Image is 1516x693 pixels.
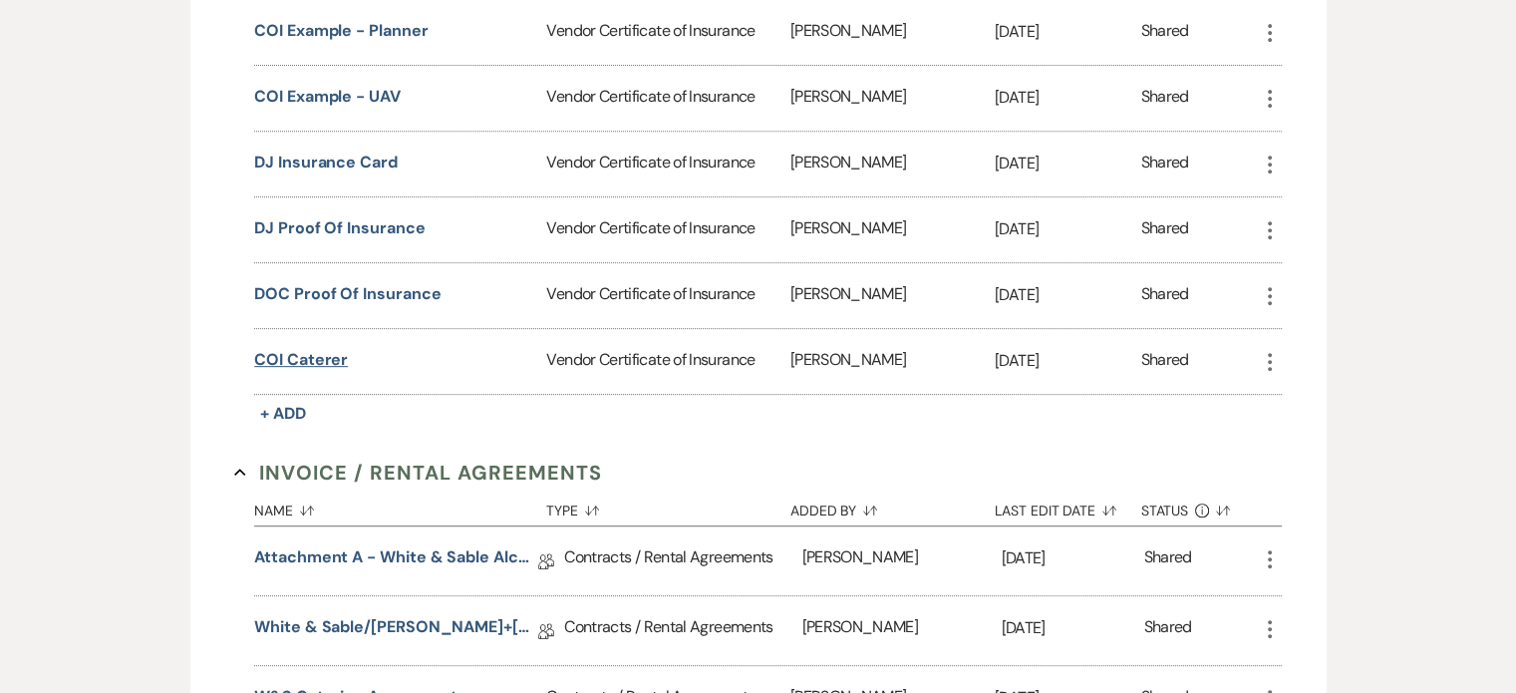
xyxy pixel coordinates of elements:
[234,458,602,488] button: Invoice / Rental Agreements
[1141,85,1189,112] div: Shared
[790,132,995,196] div: [PERSON_NAME]
[260,403,306,424] span: + Add
[1141,216,1189,243] div: Shared
[546,197,789,262] div: Vendor Certificate of Insurance
[254,615,538,646] a: White & Sable/[PERSON_NAME]+[PERSON_NAME] Rental Agreement - [DATE]
[1002,615,1144,641] p: [DATE]
[801,526,1001,595] div: [PERSON_NAME]
[254,85,401,109] button: COI Example - UAV
[546,488,789,525] button: Type
[254,282,441,306] button: DOC Proof of Insurance
[995,85,1141,111] p: [DATE]
[254,348,348,372] button: COI Caterer
[546,66,789,131] div: Vendor Certificate of Insurance
[254,488,546,525] button: Name
[790,197,995,262] div: [PERSON_NAME]
[995,19,1141,45] p: [DATE]
[790,329,995,394] div: [PERSON_NAME]
[1141,348,1189,375] div: Shared
[995,348,1141,374] p: [DATE]
[564,596,801,665] div: Contracts / Rental Agreements
[1141,151,1189,177] div: Shared
[564,526,801,595] div: Contracts / Rental Agreements
[546,329,789,394] div: Vendor Certificate of Insurance
[1143,615,1191,646] div: Shared
[1002,545,1144,571] p: [DATE]
[1141,19,1189,46] div: Shared
[790,66,995,131] div: [PERSON_NAME]
[995,216,1141,242] p: [DATE]
[254,216,425,240] button: DJ Proof of Insurance
[254,151,398,174] button: DJ Insurance Card
[254,19,428,43] button: COI Example - Planner
[995,151,1141,176] p: [DATE]
[1141,504,1189,518] span: Status
[790,263,995,328] div: [PERSON_NAME]
[995,488,1141,525] button: Last Edit Date
[801,596,1001,665] div: [PERSON_NAME]
[254,400,312,428] button: + Add
[995,282,1141,308] p: [DATE]
[546,263,789,328] div: Vendor Certificate of Insurance
[1141,488,1258,525] button: Status
[790,488,995,525] button: Added By
[1143,545,1191,576] div: Shared
[1141,282,1189,309] div: Shared
[254,545,538,576] a: Attachment A - White & Sable Alcohol Agreement
[546,132,789,196] div: Vendor Certificate of Insurance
